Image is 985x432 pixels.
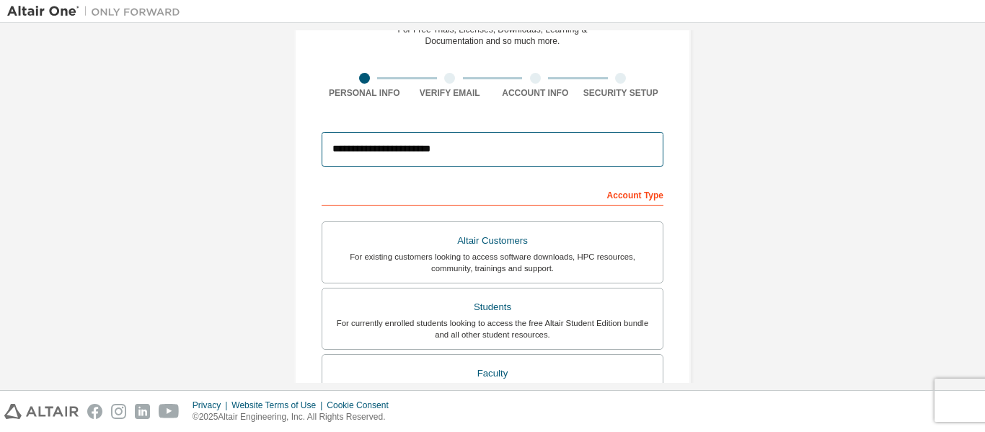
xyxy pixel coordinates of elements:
[398,24,588,47] div: For Free Trials, Licenses, Downloads, Learning & Documentation and so much more.
[4,404,79,419] img: altair_logo.svg
[159,404,180,419] img: youtube.svg
[7,4,187,19] img: Altair One
[331,363,654,384] div: Faculty
[331,231,654,251] div: Altair Customers
[331,297,654,317] div: Students
[193,400,231,411] div: Privacy
[331,317,654,340] div: For currently enrolled students looking to access the free Altair Student Edition bundle and all ...
[87,404,102,419] img: facebook.svg
[322,87,407,99] div: Personal Info
[135,404,150,419] img: linkedin.svg
[111,404,126,419] img: instagram.svg
[331,251,654,274] div: For existing customers looking to access software downloads, HPC resources, community, trainings ...
[578,87,664,99] div: Security Setup
[492,87,578,99] div: Account Info
[193,411,397,423] p: © 2025 Altair Engineering, Inc. All Rights Reserved.
[322,182,663,206] div: Account Type
[327,400,397,411] div: Cookie Consent
[231,400,327,411] div: Website Terms of Use
[407,87,493,99] div: Verify Email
